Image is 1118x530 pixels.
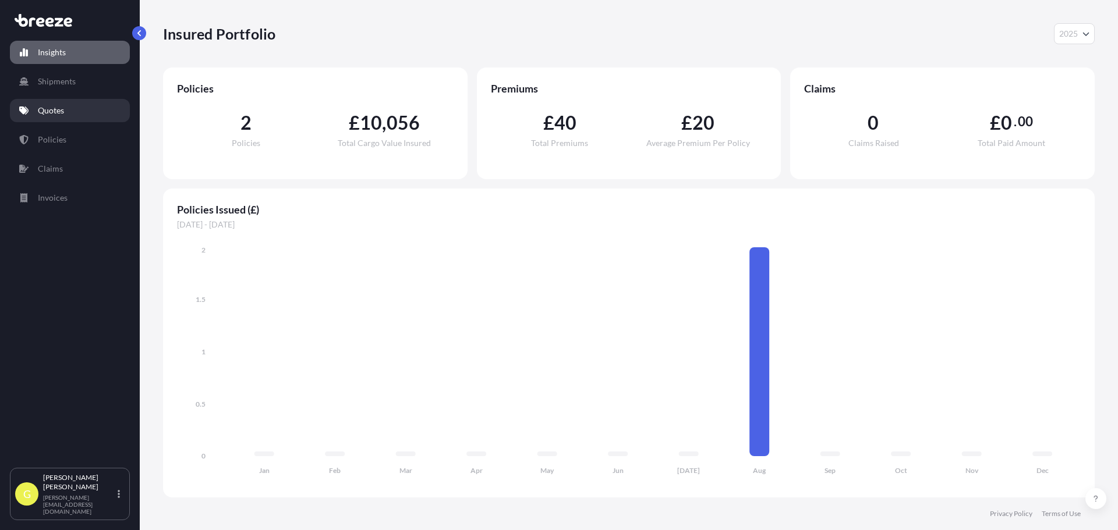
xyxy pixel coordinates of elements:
[978,139,1045,147] span: Total Paid Amount
[848,139,899,147] span: Claims Raised
[23,488,31,500] span: G
[329,466,341,475] tspan: Feb
[177,219,1081,230] span: [DATE] - [DATE]
[965,466,979,475] tspan: Nov
[10,70,130,93] a: Shipments
[38,76,76,87] p: Shipments
[38,163,63,175] p: Claims
[387,113,420,132] span: 056
[38,47,66,58] p: Insights
[43,473,115,492] p: [PERSON_NAME] [PERSON_NAME]
[990,509,1032,518] a: Privacy Policy
[43,494,115,515] p: [PERSON_NAME][EMAIL_ADDRESS][DOMAIN_NAME]
[753,466,766,475] tspan: Aug
[196,295,206,304] tspan: 1.5
[646,139,750,147] span: Average Premium Per Policy
[259,466,270,475] tspan: Jan
[163,24,275,43] p: Insured Portfolio
[232,139,260,147] span: Policies
[201,246,206,254] tspan: 2
[540,466,554,475] tspan: May
[804,81,1081,95] span: Claims
[38,192,68,204] p: Invoices
[470,466,483,475] tspan: Apr
[1059,28,1078,40] span: 2025
[868,113,879,132] span: 0
[543,113,554,132] span: £
[1001,113,1012,132] span: 0
[1054,23,1095,44] button: Year Selector
[531,139,588,147] span: Total Premiums
[692,113,714,132] span: 20
[38,105,64,116] p: Quotes
[10,128,130,151] a: Policies
[240,113,252,132] span: 2
[1018,117,1033,126] span: 00
[1014,117,1017,126] span: .
[38,134,66,145] p: Policies
[825,466,836,475] tspan: Sep
[338,139,431,147] span: Total Cargo Value Insured
[177,202,1081,216] span: Policies Issued (£)
[349,113,360,132] span: £
[677,466,700,475] tspan: [DATE]
[201,451,206,460] tspan: 0
[201,347,206,356] tspan: 1
[10,41,130,64] a: Insights
[10,99,130,122] a: Quotes
[1036,466,1049,475] tspan: Dec
[613,466,624,475] tspan: Jun
[554,113,576,132] span: 40
[681,113,692,132] span: £
[196,400,206,408] tspan: 0.5
[10,157,130,180] a: Claims
[382,113,386,132] span: ,
[895,466,907,475] tspan: Oct
[990,113,1001,132] span: £
[1042,509,1081,518] a: Terms of Use
[10,186,130,209] a: Invoices
[177,81,454,95] span: Policies
[399,466,412,475] tspan: Mar
[360,113,382,132] span: 10
[491,81,767,95] span: Premiums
